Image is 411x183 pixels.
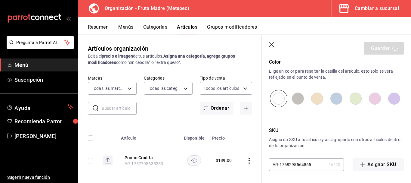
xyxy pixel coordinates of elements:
[200,76,252,80] label: Tipo de venta
[125,155,173,161] button: edit-product-location
[102,102,137,114] input: Buscar artículo
[14,132,73,140] span: [PERSON_NAME]
[355,4,399,13] div: Cambiar a sucursal
[269,127,404,134] p: SKU
[100,5,189,12] h3: Organización - Fruta Madre (Metepec)
[102,54,133,58] strong: precio e imagen
[148,85,181,91] span: Todas las categorías, Sin categoría
[7,174,73,181] span: Sugerir nueva función
[209,127,239,146] th: Precio
[125,161,163,166] span: AR-1757795535253
[187,155,201,166] button: availability-product
[180,127,209,146] th: Disponible
[117,127,180,146] th: Artículo
[118,24,133,34] button: Menús
[88,24,109,34] button: Resumen
[88,54,235,65] strong: Asigna una categoría, agrega grupos modificadores
[14,61,73,69] span: Menú
[7,36,74,49] button: Pregunta a Parrot AI
[88,24,411,34] div: navigation tabs
[92,85,125,91] span: Todas las marcas, Sin marca
[88,53,252,66] div: Edita el de tus artículos. como “sin cebolla” o “extra queso”.
[144,76,193,80] label: Categorías
[246,158,252,164] button: actions
[143,24,168,34] button: Categorías
[207,24,257,34] button: Grupos modificadores
[14,103,65,111] span: Ayuda
[4,44,74,50] a: Pregunta a Parrot AI
[16,39,65,46] span: Pregunta a Parrot AI
[216,157,232,163] div: $ 189.00
[14,117,73,125] span: Recomienda Parrot
[269,68,404,80] p: Elige un color para resaltar la casilla del artículo, esto solo se verá reflejado en el punto de ...
[204,85,239,91] span: Todos los artículos
[269,58,404,66] p: Color
[269,137,404,149] p: Asigna un SKU a tu artículo y así agruparlo con otros artículos dentro de tu organización.
[88,44,148,53] div: Artículos organización
[88,76,137,80] label: Marcas
[200,102,233,115] button: Ordenar
[14,76,73,84] span: Suscripción
[353,158,404,171] button: Asignar SKU
[329,162,340,168] div: 16 / 20
[177,24,197,34] button: Artículos
[66,16,71,21] button: open_drawer_menu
